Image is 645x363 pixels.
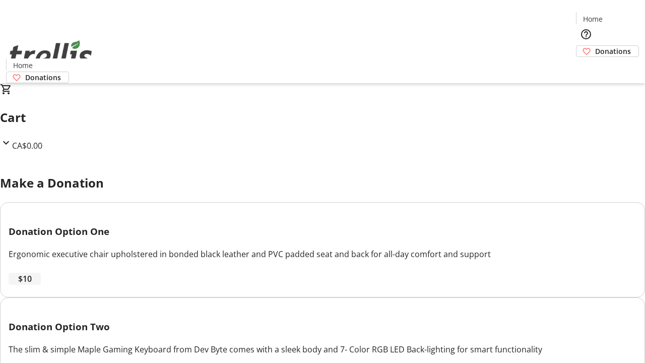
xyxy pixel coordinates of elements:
[595,46,631,56] span: Donations
[576,57,596,77] button: Cart
[6,29,96,80] img: Orient E2E Organization pzrU8cvMMr's Logo
[12,140,42,151] span: CA$0.00
[18,273,32,285] span: $10
[6,72,69,83] a: Donations
[9,273,41,285] button: $10
[9,343,636,355] div: The slim & simple Maple Gaming Keyboard from Dev Byte comes with a sleek body and 7- Color RGB LE...
[583,14,603,24] span: Home
[9,320,636,334] h3: Donation Option Two
[9,248,636,260] div: Ergonomic executive chair upholstered in bonded black leather and PVC padded seat and back for al...
[9,224,636,238] h3: Donation Option One
[576,24,596,44] button: Help
[25,72,61,83] span: Donations
[576,14,609,24] a: Home
[13,60,33,71] span: Home
[576,45,639,57] a: Donations
[7,60,39,71] a: Home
